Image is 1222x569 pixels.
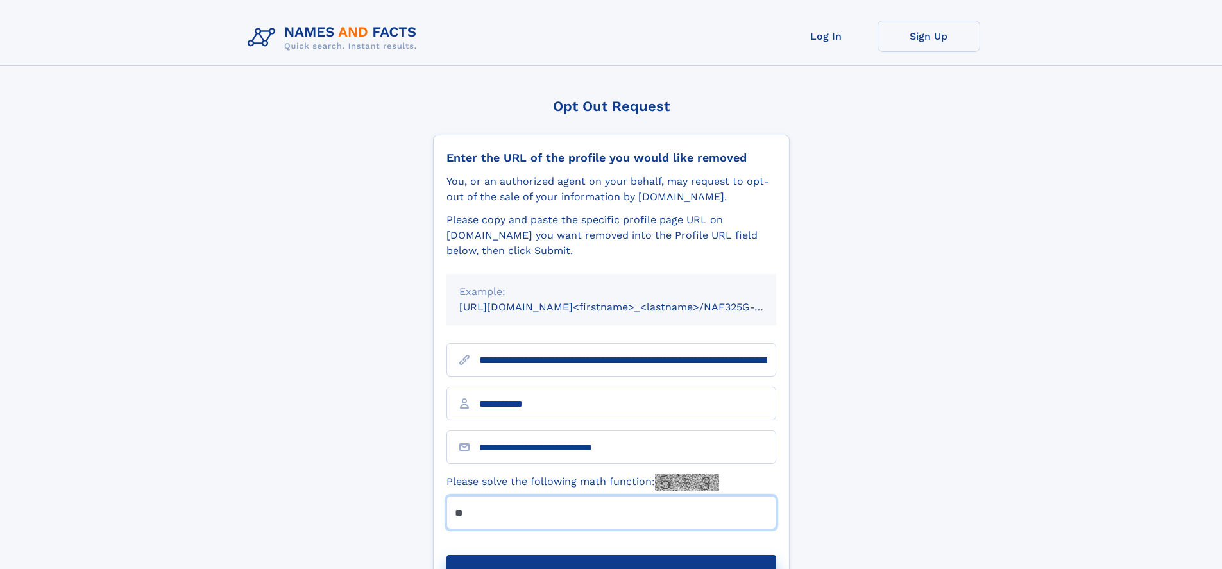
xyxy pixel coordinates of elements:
[878,21,980,52] a: Sign Up
[446,212,776,259] div: Please copy and paste the specific profile page URL on [DOMAIN_NAME] you want removed into the Pr...
[446,174,776,205] div: You, or an authorized agent on your behalf, may request to opt-out of the sale of your informatio...
[459,284,763,300] div: Example:
[775,21,878,52] a: Log In
[446,474,719,491] label: Please solve the following math function:
[242,21,427,55] img: Logo Names and Facts
[433,98,790,114] div: Opt Out Request
[459,301,801,313] small: [URL][DOMAIN_NAME]<firstname>_<lastname>/NAF325G-xxxxxxxx
[446,151,776,165] div: Enter the URL of the profile you would like removed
